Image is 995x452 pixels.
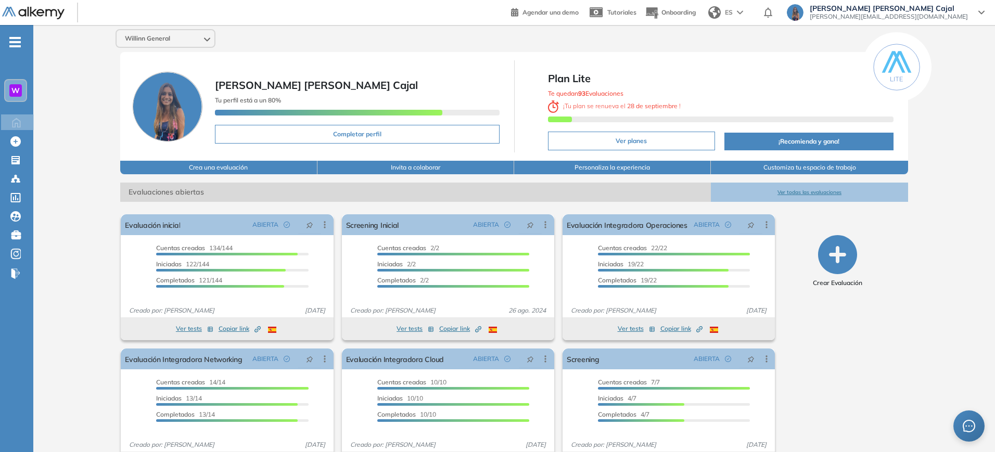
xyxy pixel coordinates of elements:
[511,5,579,18] a: Agendar una demo
[156,276,195,284] span: Completados
[156,410,195,418] span: Completados
[504,306,550,315] span: 26 ago. 2024
[377,244,426,252] span: Cuentas creadas
[377,260,403,268] span: Iniciadas
[377,378,426,386] span: Cuentas creadas
[176,322,213,335] button: Ver tests
[284,222,290,228] span: check-circle
[598,410,649,418] span: 4/7
[156,394,202,402] span: 13/14
[473,220,499,229] span: ABIERTA
[377,276,429,284] span: 2/2
[397,322,434,335] button: Ver tests
[473,354,499,364] span: ABIERTA
[489,327,497,333] img: ESP
[156,260,209,268] span: 122/144
[521,440,550,449] span: [DATE]
[120,161,317,174] button: Crea una evaluación
[317,161,514,174] button: Invita a colaborar
[252,354,278,364] span: ABIERTA
[156,276,222,284] span: 121/144
[578,89,585,97] b: 93
[598,394,623,402] span: Iniciadas
[377,410,436,418] span: 10/10
[618,322,655,335] button: Ver tests
[739,216,762,233] button: pushpin
[298,351,321,367] button: pushpin
[660,324,703,333] span: Copiar link
[346,306,440,315] span: Creado por: [PERSON_NAME]
[268,327,276,333] img: ESP
[548,100,559,113] img: clock-svg
[346,348,444,369] a: Evaluación Integradora Cloud
[742,306,771,315] span: [DATE]
[377,394,423,402] span: 10/10
[710,327,718,333] img: ESP
[156,244,205,252] span: Cuentas creadas
[125,306,219,315] span: Creado por: [PERSON_NAME]
[598,276,657,284] span: 19/22
[598,260,623,268] span: Iniciadas
[810,12,968,21] span: [PERSON_NAME][EMAIL_ADDRESS][DOMAIN_NAME]
[346,440,440,449] span: Creado por: [PERSON_NAME]
[742,440,771,449] span: [DATE]
[514,161,711,174] button: Personaliza la experiencia
[598,394,636,402] span: 4/7
[527,355,534,363] span: pushpin
[504,222,511,228] span: check-circle
[567,214,687,235] a: Evaluación Integradora Operaciones
[567,348,599,369] a: Screening
[298,216,321,233] button: pushpin
[284,356,290,362] span: check-circle
[598,410,636,418] span: Completados
[252,220,278,229] span: ABIERTA
[156,378,205,386] span: Cuentas creadas
[813,278,862,288] span: Crear Evaluación
[2,7,65,20] img: Logo
[519,216,542,233] button: pushpin
[377,244,439,252] span: 2/2
[156,410,215,418] span: 13/14
[963,420,975,432] span: message
[219,324,261,333] span: Copiar link
[708,6,721,19] img: world
[156,378,225,386] span: 14/14
[125,348,242,369] a: Evaluación Integradora Networking
[215,79,418,92] span: [PERSON_NAME] [PERSON_NAME] Cajal
[125,34,170,43] span: Willinn General
[725,222,731,228] span: check-circle
[598,260,644,268] span: 19/22
[377,276,416,284] span: Completados
[11,86,20,95] span: W
[548,132,716,150] button: Ver planes
[125,440,219,449] span: Creado por: [PERSON_NAME]
[711,161,908,174] button: Customiza tu espacio de trabajo
[567,440,660,449] span: Creado por: [PERSON_NAME]
[377,260,416,268] span: 2/2
[548,89,623,97] span: Te quedan Evaluaciones
[527,221,534,229] span: pushpin
[607,8,636,16] span: Tutoriales
[306,221,313,229] span: pushpin
[737,10,743,15] img: arrow
[215,96,281,104] span: Tu perfil está a un 80%
[598,276,636,284] span: Completados
[660,322,703,335] button: Copiar link
[813,235,862,288] button: Crear Evaluación
[645,2,696,24] button: Onboarding
[439,322,481,335] button: Copiar link
[377,410,416,418] span: Completados
[301,440,329,449] span: [DATE]
[598,378,660,386] span: 7/7
[133,72,202,141] img: Foto de perfil
[725,356,731,362] span: check-circle
[439,324,481,333] span: Copiar link
[567,306,660,315] span: Creado por: [PERSON_NAME]
[724,133,894,150] button: ¡Recomienda y gana!
[661,8,696,16] span: Onboarding
[156,260,182,268] span: Iniciadas
[598,378,647,386] span: Cuentas creadas
[810,4,968,12] span: [PERSON_NAME] [PERSON_NAME] Cajal
[598,244,667,252] span: 22/22
[346,214,399,235] a: Screening Inicial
